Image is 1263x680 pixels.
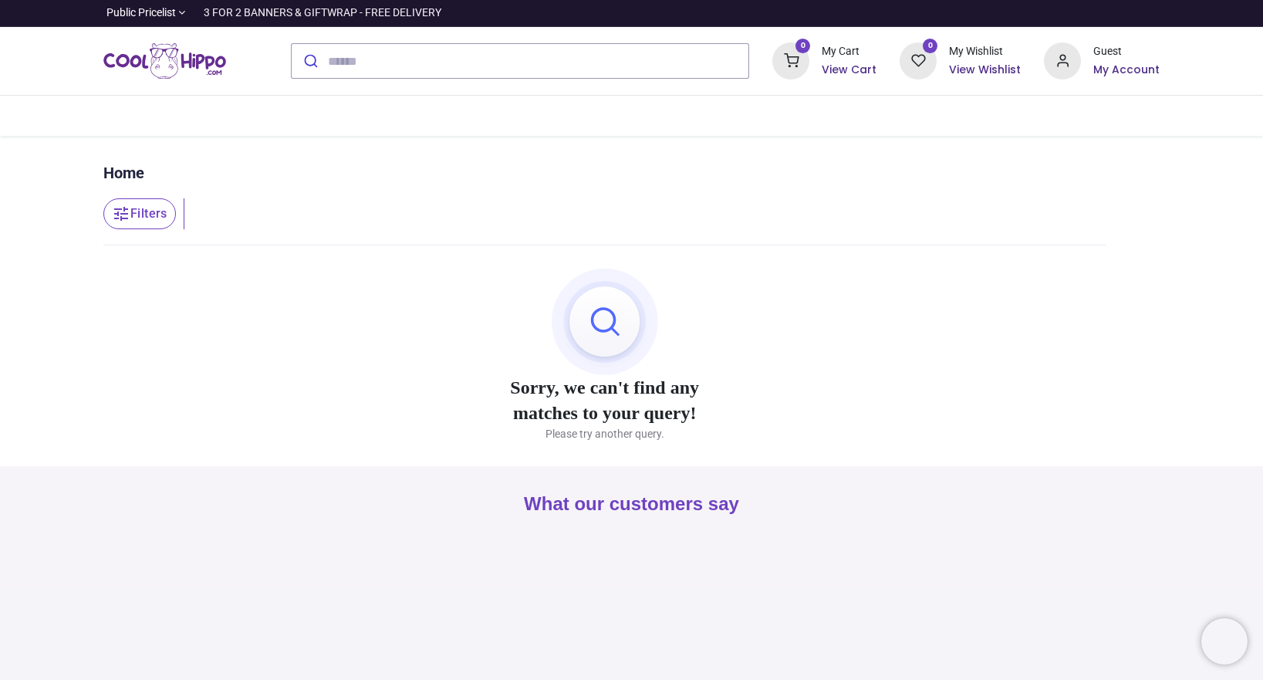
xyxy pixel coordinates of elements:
div: My Wishlist [949,44,1021,59]
a: Home [103,162,144,184]
sup: 0 [923,39,937,53]
div: My Cart [822,44,876,59]
a: My Account [1093,63,1160,78]
button: Filters [103,198,176,229]
img: Cool Hippo [103,39,227,83]
span: Public Pricelist [106,5,176,21]
a: 0 [900,54,937,66]
div: Guest [1093,44,1160,59]
a: Public Pricelist [103,5,186,21]
h2: What our customers say [103,491,1160,517]
iframe: Customer reviews powered by Trustpilot [103,545,1160,653]
a: View Wishlist [949,63,1021,78]
a: 0 [772,54,809,66]
p: Sorry, we can't find any matches to your query! [489,375,721,427]
button: Submit [292,44,328,78]
a: View Cart [822,63,876,78]
a: Logo of Cool Hippo [103,39,227,83]
iframe: Customer reviews powered by Trustpilot [836,5,1160,21]
iframe: Brevo live chat [1201,618,1248,665]
sup: 0 [795,39,810,53]
div: 3 FOR 2 BANNERS & GIFTWRAP - FREE DELIVERY [204,5,441,21]
p: Please try another query. [545,427,664,442]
